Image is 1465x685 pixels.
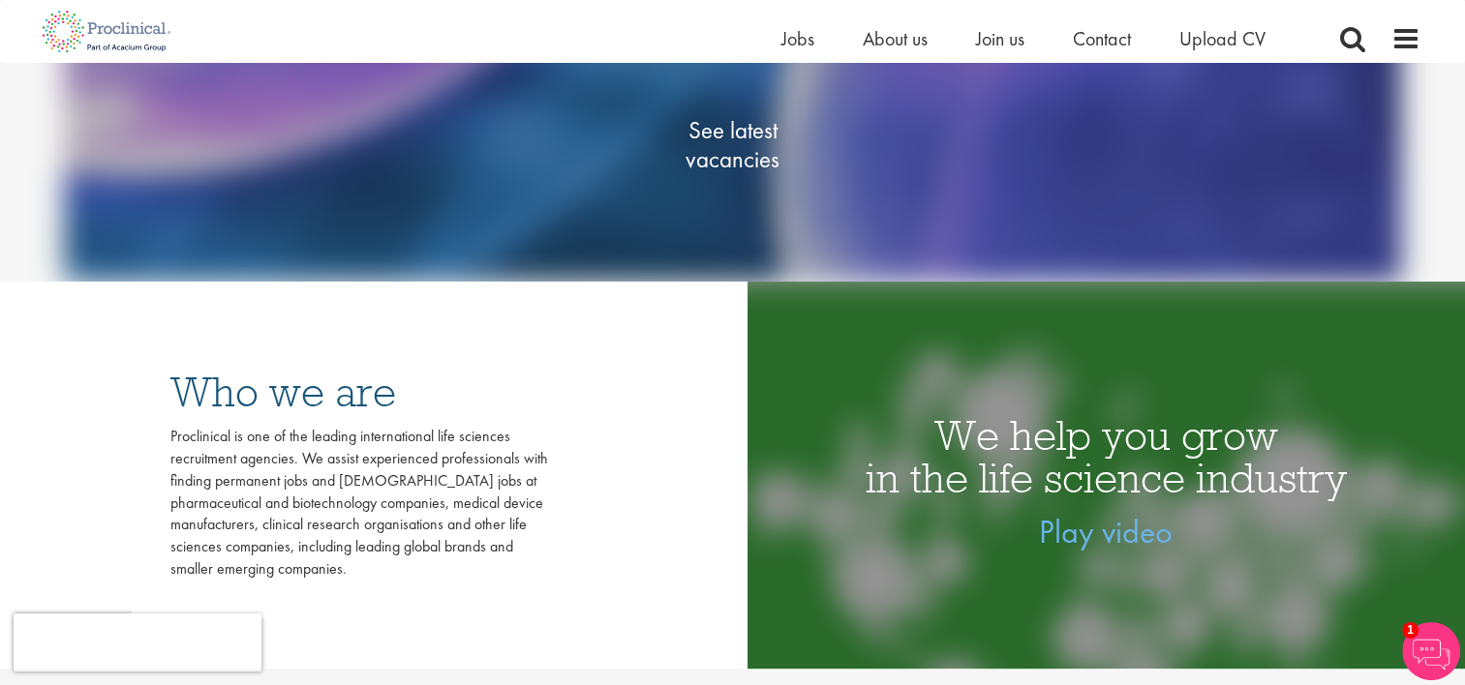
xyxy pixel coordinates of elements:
a: About us [863,26,928,51]
div: Proclinical is one of the leading international life sciences recruitment agencies. We assist exp... [170,426,548,581]
h3: Who we are [170,371,548,413]
a: Contact [1073,26,1131,51]
a: See latestvacancies [636,39,830,252]
span: See latest vacancies [636,116,830,174]
span: 1 [1402,622,1419,639]
a: Join us [976,26,1024,51]
iframe: reCAPTCHA [14,613,261,671]
a: Jobs [781,26,814,51]
a: Play video [1039,511,1173,552]
img: Chatbot [1402,622,1460,680]
a: Upload CV [1179,26,1266,51]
